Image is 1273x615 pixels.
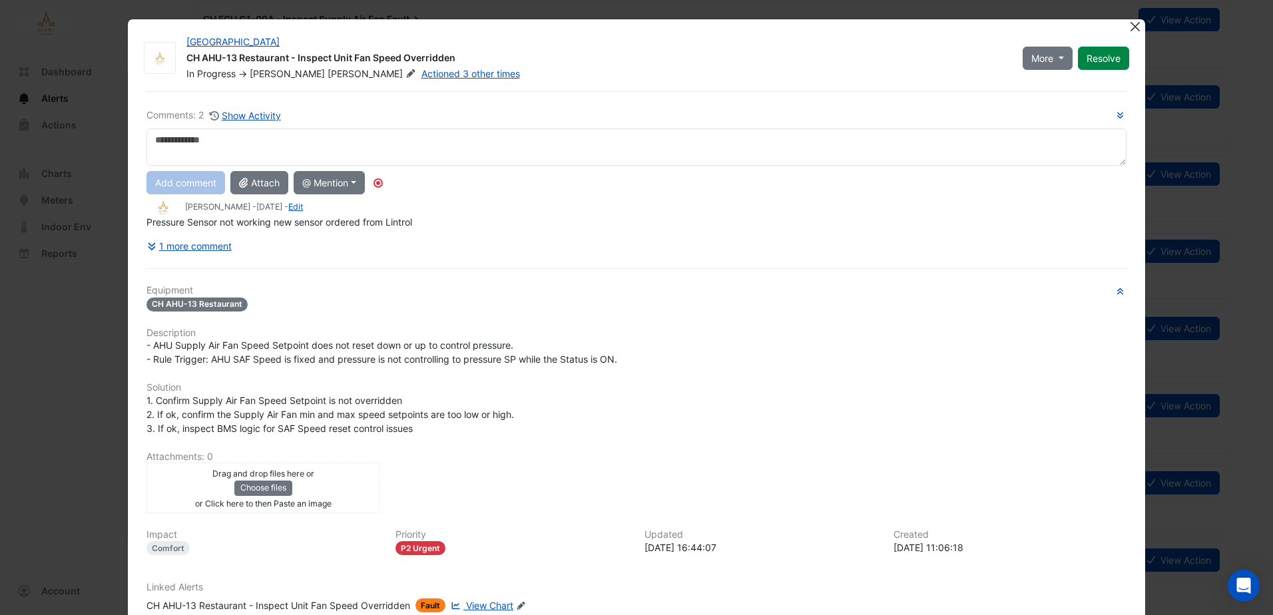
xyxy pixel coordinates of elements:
[415,598,445,612] span: Fault
[146,285,1127,296] h6: Equipment
[1078,47,1129,70] button: Resolve
[146,395,514,434] span: 1. Confirm Supply Air Fan Speed Setpoint is not overridden 2. If ok, confirm the Supply Air Fan m...
[421,68,520,79] a: Actioned 3 other times
[372,177,384,189] div: Tooltip anchor
[644,540,878,554] div: [DATE] 16:44:07
[516,601,526,611] fa-icon: Edit Linked Alerts
[195,499,332,509] small: or Click here to then Paste an image
[1031,51,1053,65] span: More
[146,216,412,228] span: Pressure Sensor not working new sensor ordered from Lintrol
[448,598,513,612] a: View Chart
[146,108,282,123] div: Comments: 2
[146,451,1127,463] h6: Attachments: 0
[186,51,1007,67] div: CH AHU-13 Restaurant - Inspect Unit Fan Speed Overridden
[893,529,1127,540] h6: Created
[146,234,232,258] button: 1 more comment
[395,541,445,555] div: P2 Urgent
[186,36,280,47] a: [GEOGRAPHIC_DATA]
[146,529,380,540] h6: Impact
[230,171,288,194] button: Attach
[212,469,314,479] small: Drag and drop files here or
[146,598,410,612] div: CH AHU-13 Restaurant - Inspect Unit Fan Speed Overridden
[146,298,248,311] span: CH AHU-13 Restaurant
[146,200,180,215] img: Adare Manor
[146,327,1127,339] h6: Description
[185,201,303,213] small: [PERSON_NAME] - -
[146,382,1127,393] h6: Solution
[893,540,1127,554] div: [DATE] 11:06:18
[186,68,236,79] span: In Progress
[238,68,247,79] span: ->
[250,68,325,79] span: [PERSON_NAME]
[1129,19,1143,33] button: Close
[294,171,365,194] button: @ Mention
[146,339,617,365] span: - AHU Supply Air Fan Speed Setpoint does not reset down or up to control pressure. - Rule Trigger...
[209,108,282,123] button: Show Activity
[644,529,878,540] h6: Updated
[288,202,303,212] a: Edit
[234,481,292,495] button: Choose files
[146,541,190,555] div: Comfort
[146,582,1127,593] h6: Linked Alerts
[328,67,418,81] span: [PERSON_NAME]
[1023,47,1073,70] button: More
[256,202,282,212] span: 2025-09-17 16:44:07
[395,529,629,540] h6: Priority
[144,52,175,65] img: Adare Manor
[1228,570,1260,602] div: Open Intercom Messenger
[466,600,513,611] span: View Chart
